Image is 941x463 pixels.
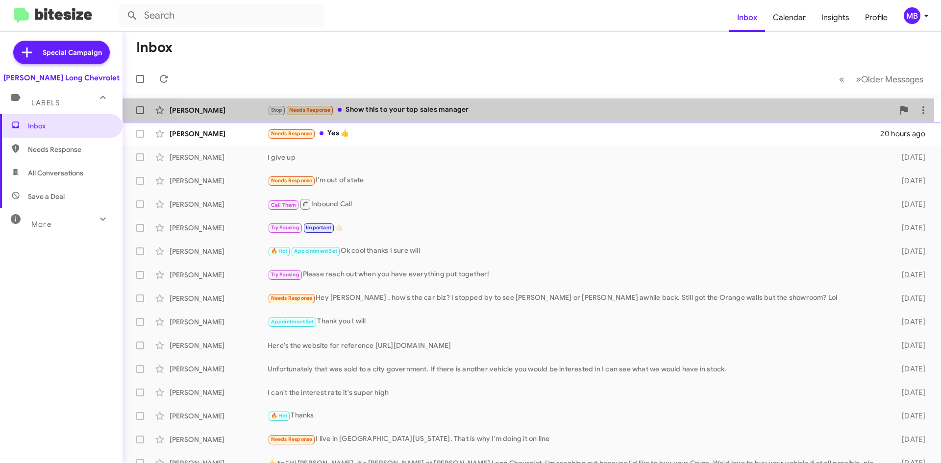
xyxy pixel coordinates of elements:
[31,220,51,229] span: More
[306,224,331,231] span: Important
[170,152,268,162] div: [PERSON_NAME]
[170,388,268,397] div: [PERSON_NAME]
[268,269,886,280] div: Please reach out when you have everything put together!
[119,4,324,27] input: Search
[861,74,923,85] span: Older Messages
[31,98,60,107] span: Labels
[170,435,268,444] div: [PERSON_NAME]
[886,317,933,327] div: [DATE]
[886,388,933,397] div: [DATE]
[271,107,283,113] span: Stop
[886,341,933,350] div: [DATE]
[271,248,288,254] span: 🔥 Hot
[268,245,886,257] div: Ok cool thanks I sure will
[170,341,268,350] div: [PERSON_NAME]
[880,129,933,139] div: 20 hours ago
[729,3,765,32] a: Inbox
[886,270,933,280] div: [DATE]
[3,73,120,83] div: [PERSON_NAME] Long Chevrolet
[28,192,65,201] span: Save a Deal
[170,129,268,139] div: [PERSON_NAME]
[833,69,850,89] button: Previous
[839,73,844,85] span: «
[13,41,110,64] a: Special Campaign
[170,293,268,303] div: [PERSON_NAME]
[43,48,102,57] span: Special Campaign
[268,198,886,210] div: Inbound Call
[170,246,268,256] div: [PERSON_NAME]
[886,246,933,256] div: [DATE]
[289,107,331,113] span: Needs Response
[268,175,886,186] div: I'm out of state
[268,410,886,421] div: Thanks
[834,69,929,89] nav: Page navigation example
[268,434,886,445] div: I live in [GEOGRAPHIC_DATA][US_STATE]. That is why I'm doing it on line
[268,104,894,116] div: Show this to your top sales manager
[170,223,268,233] div: [PERSON_NAME]
[294,248,337,254] span: Appointment Set
[170,176,268,186] div: [PERSON_NAME]
[271,436,313,442] span: Needs Response
[271,271,299,278] span: Try Pausing
[271,413,288,419] span: 🔥 Hot
[886,176,933,186] div: [DATE]
[268,152,886,162] div: I give up
[170,199,268,209] div: [PERSON_NAME]
[170,411,268,421] div: [PERSON_NAME]
[268,292,886,304] div: Hey [PERSON_NAME] , how's the car biz? I stopped by to see [PERSON_NAME] or [PERSON_NAME] awhile ...
[857,3,895,32] a: Profile
[886,364,933,374] div: [DATE]
[268,222,886,233] div: 👍🏻
[886,199,933,209] div: [DATE]
[886,293,933,303] div: [DATE]
[271,177,313,184] span: Needs Response
[856,73,861,85] span: »
[28,121,111,131] span: Inbox
[271,224,299,231] span: Try Pausing
[814,3,857,32] a: Insights
[271,202,297,208] span: Call Them
[268,388,886,397] div: I can't the interest rate it's super high
[170,364,268,374] div: [PERSON_NAME]
[271,130,313,137] span: Needs Response
[886,435,933,444] div: [DATE]
[886,223,933,233] div: [DATE]
[886,411,933,421] div: [DATE]
[136,40,173,55] h1: Inbox
[170,317,268,327] div: [PERSON_NAME]
[850,69,929,89] button: Next
[268,128,880,139] div: Yes 👍
[28,145,111,154] span: Needs Response
[271,318,314,325] span: Appointment Set
[268,341,886,350] div: Here's the website for reference [URL][DOMAIN_NAME]
[170,270,268,280] div: [PERSON_NAME]
[904,7,920,24] div: MB
[268,316,886,327] div: Thank you I will
[268,364,886,374] div: Unfortunately that was sold to a city government. If there is another vehicle you would be intere...
[28,168,83,178] span: All Conversations
[271,295,313,301] span: Needs Response
[886,152,933,162] div: [DATE]
[170,105,268,115] div: [PERSON_NAME]
[895,7,930,24] button: MB
[765,3,814,32] a: Calendar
